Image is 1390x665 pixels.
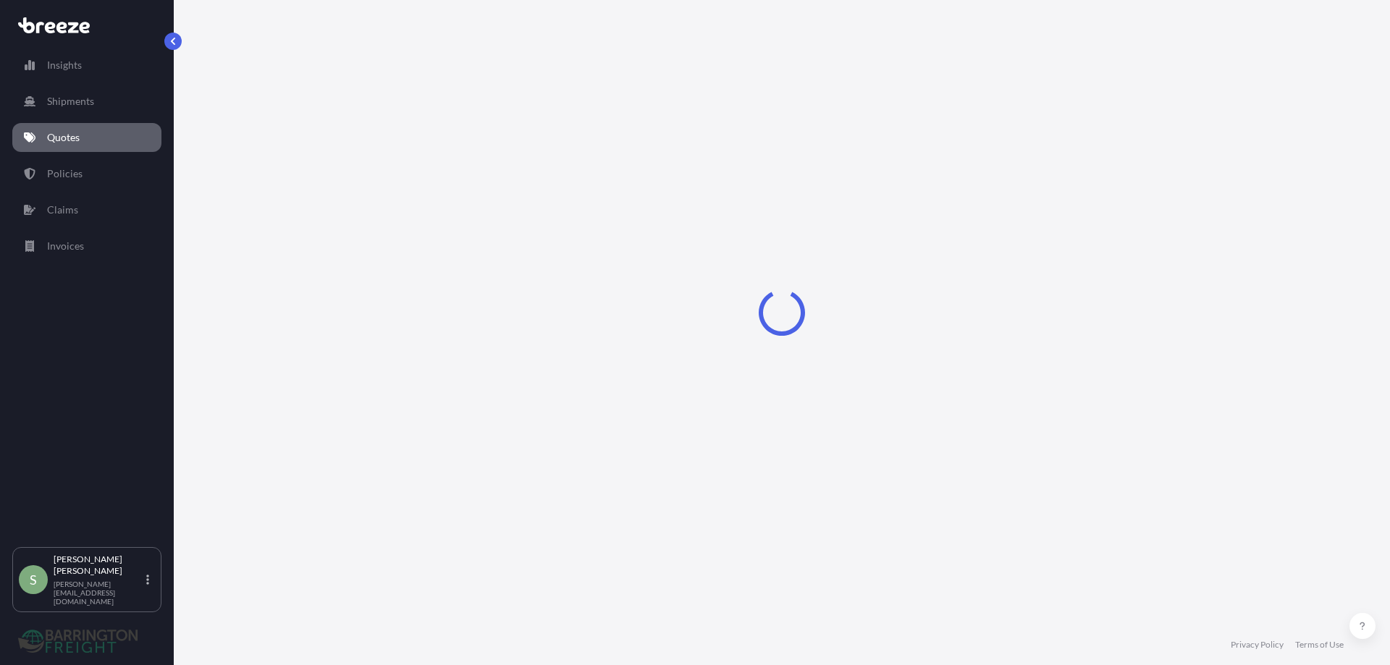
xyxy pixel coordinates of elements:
[54,554,143,577] p: [PERSON_NAME] [PERSON_NAME]
[47,166,83,181] p: Policies
[47,239,84,253] p: Invoices
[12,232,161,261] a: Invoices
[12,159,161,188] a: Policies
[47,58,82,72] p: Insights
[47,203,78,217] p: Claims
[12,51,161,80] a: Insights
[18,630,138,653] img: organization-logo
[54,580,143,606] p: [PERSON_NAME][EMAIL_ADDRESS][DOMAIN_NAME]
[47,94,94,109] p: Shipments
[12,195,161,224] a: Claims
[30,572,37,587] span: S
[1231,639,1284,651] a: Privacy Policy
[12,87,161,116] a: Shipments
[1295,639,1344,651] a: Terms of Use
[12,123,161,152] a: Quotes
[47,130,80,145] p: Quotes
